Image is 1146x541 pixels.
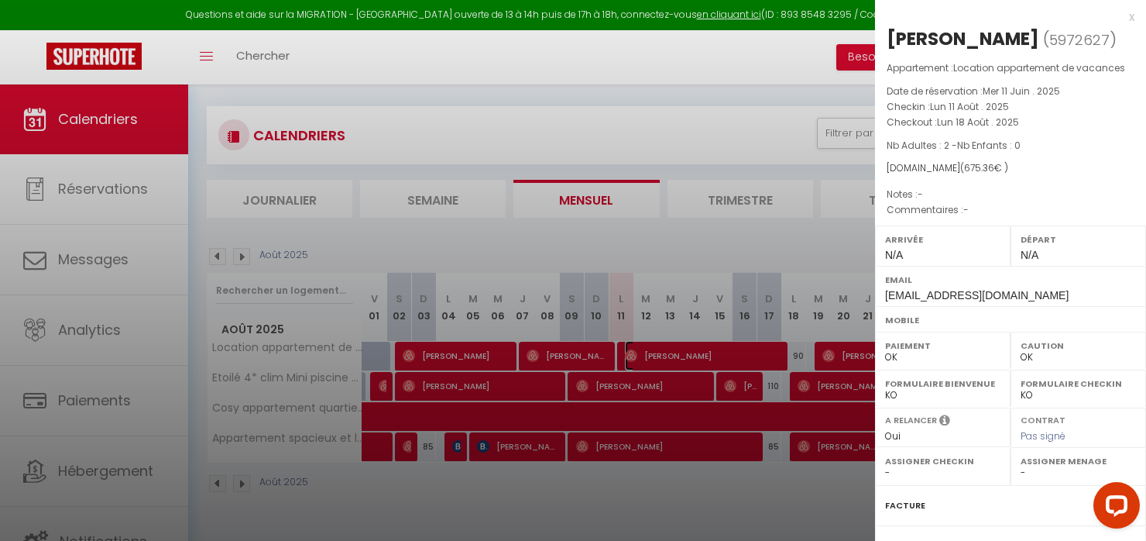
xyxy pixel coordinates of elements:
[885,272,1136,288] label: Email
[1049,30,1110,50] span: 5972627
[930,100,1009,113] span: Lun 11 Août . 2025
[887,115,1134,130] p: Checkout :
[887,84,1134,99] p: Date de réservation :
[1043,29,1117,50] span: ( )
[885,498,925,514] label: Facture
[957,139,1021,152] span: Nb Enfants : 0
[1021,376,1136,391] label: Formulaire Checkin
[887,99,1134,115] p: Checkin :
[885,289,1069,302] span: [EMAIL_ADDRESS][DOMAIN_NAME]
[885,249,903,261] span: N/A
[885,453,1000,469] label: Assigner Checkin
[1021,232,1136,247] label: Départ
[885,312,1136,328] label: Mobile
[1021,338,1136,353] label: Caution
[1021,429,1065,443] span: Pas signé
[983,84,1060,98] span: Mer 11 Juin . 2025
[885,376,1000,391] label: Formulaire Bienvenue
[953,61,1125,74] span: Location appartement de vacances
[875,8,1134,26] div: x
[885,232,1000,247] label: Arrivée
[918,188,923,201] span: -
[885,338,1000,353] label: Paiement
[963,203,969,216] span: -
[885,414,937,427] label: A relancer
[964,161,994,174] span: 675.36
[937,115,1019,129] span: Lun 18 Août . 2025
[939,414,950,431] i: Sélectionner OUI si vous souhaiter envoyer les séquences de messages post-checkout
[887,26,1039,51] div: [PERSON_NAME]
[887,139,1021,152] span: Nb Adultes : 2 -
[960,161,1008,174] span: ( € )
[887,187,1134,202] p: Notes :
[1021,453,1136,469] label: Assigner Menage
[887,60,1134,76] p: Appartement :
[1021,414,1065,424] label: Contrat
[887,161,1134,176] div: [DOMAIN_NAME]
[1021,249,1038,261] span: N/A
[887,202,1134,218] p: Commentaires :
[1081,476,1146,541] iframe: LiveChat chat widget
